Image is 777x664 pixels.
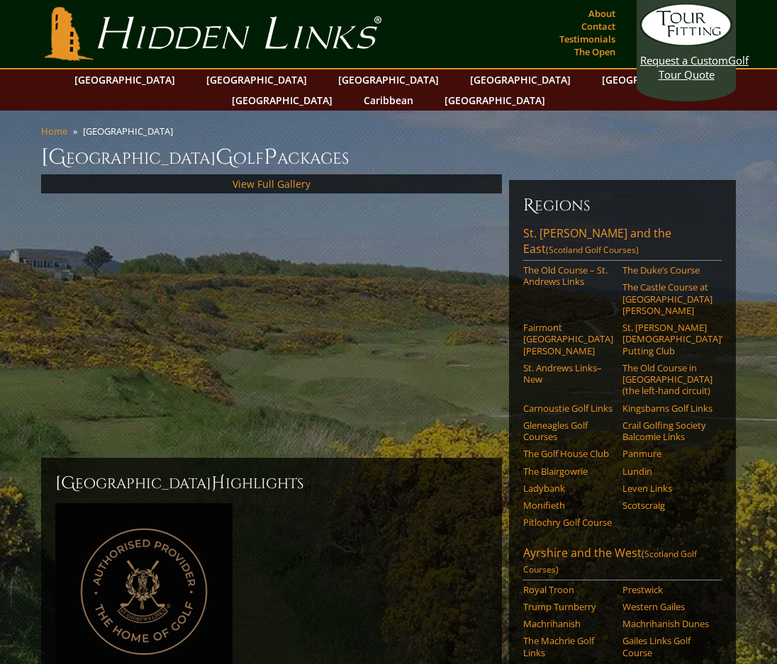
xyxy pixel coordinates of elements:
a: Western Gailes [622,601,712,612]
a: [GEOGRAPHIC_DATA] [331,69,446,90]
a: Lundin [622,466,712,477]
a: [GEOGRAPHIC_DATA] [437,90,552,111]
a: Kingsbarns Golf Links [622,403,712,414]
a: The Open [571,42,619,62]
a: Carnoustie Golf Links [523,403,613,414]
a: The Golf House Club [523,448,613,459]
a: Leven Links [622,483,712,494]
span: Request a Custom [640,53,728,67]
a: Ladybank [523,483,613,494]
a: Trump Turnberry [523,601,613,612]
h1: [GEOGRAPHIC_DATA] olf ackages [41,143,736,171]
span: (Scotland Golf Courses) [546,244,639,256]
a: [GEOGRAPHIC_DATA] [225,90,340,111]
a: [GEOGRAPHIC_DATA] [595,69,710,90]
a: The Machrie Golf Links [523,635,613,658]
a: Prestwick [622,584,712,595]
a: Royal Troon [523,584,613,595]
a: St. [PERSON_NAME] and the East(Scotland Golf Courses) [523,225,722,261]
a: The Blairgowrie [523,466,613,477]
span: H [211,472,225,495]
a: Testimonials [556,29,619,49]
span: P [264,143,277,171]
a: The Castle Course at [GEOGRAPHIC_DATA][PERSON_NAME] [622,281,712,316]
a: Gailes Links Golf Course [622,635,712,658]
a: Panmure [622,448,712,459]
a: Gleneagles Golf Courses [523,420,613,443]
a: [GEOGRAPHIC_DATA] [67,69,182,90]
h2: [GEOGRAPHIC_DATA] ighlights [55,472,488,495]
a: Machrihanish [523,618,613,629]
a: Machrihanish Dunes [622,618,712,629]
a: Scotscraig [622,500,712,511]
a: Caribbean [357,90,420,111]
span: G [216,143,233,171]
span: (Scotland Golf Courses) [523,548,697,575]
a: Monifieth [523,500,613,511]
a: Fairmont [GEOGRAPHIC_DATA][PERSON_NAME] [523,322,613,356]
a: Pitlochry Golf Course [523,517,613,528]
a: The Old Course in [GEOGRAPHIC_DATA] (the left-hand circuit) [622,362,712,397]
li: [GEOGRAPHIC_DATA] [83,125,179,137]
a: Ayrshire and the West(Scotland Golf Courses) [523,545,722,580]
a: The Duke’s Course [622,264,712,276]
a: View Full Gallery [233,177,311,191]
a: Home [41,125,67,137]
a: St. [PERSON_NAME] [DEMOGRAPHIC_DATA]’ Putting Club [622,322,712,356]
a: About [585,4,619,23]
a: Contact [578,16,619,36]
a: The Old Course – St. Andrews Links [523,264,613,288]
h6: Regions [523,194,722,217]
a: [GEOGRAPHIC_DATA] [463,69,578,90]
a: Request a CustomGolf Tour Quote [640,4,732,81]
a: St. Andrews Links–New [523,362,613,386]
a: Crail Golfing Society Balcomie Links [622,420,712,443]
a: [GEOGRAPHIC_DATA] [199,69,314,90]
